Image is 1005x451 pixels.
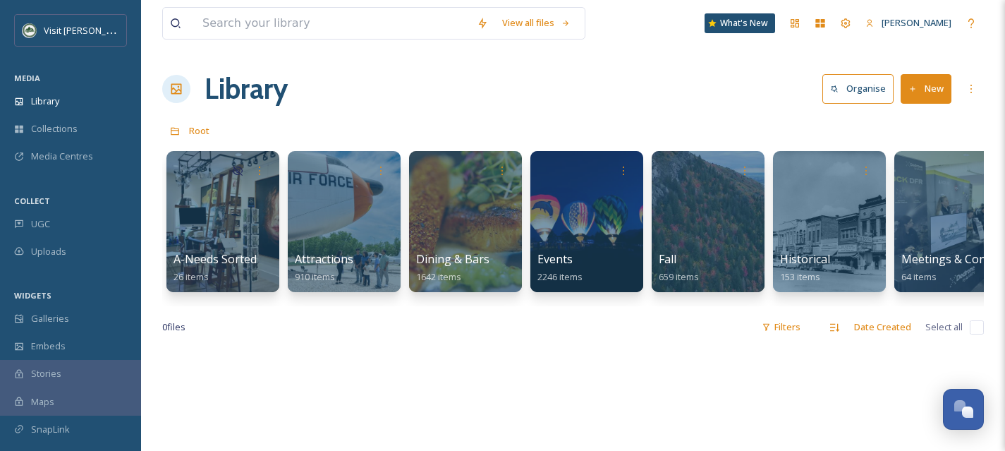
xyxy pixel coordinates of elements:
span: Attractions [295,251,353,267]
span: Fall [659,251,676,267]
span: 910 items [295,270,335,283]
input: Search your library [195,8,470,39]
span: A-Needs Sorted [173,251,257,267]
span: WIDGETS [14,290,51,301]
span: Media Centres [31,150,93,163]
a: Historical153 items [780,253,830,283]
span: Stories [31,367,61,380]
a: Root [189,122,209,139]
span: MEDIA [14,73,40,83]
span: Root [189,124,209,137]
span: Select all [925,320,963,334]
span: 0 file s [162,320,185,334]
button: New [901,74,951,103]
a: View all files [495,9,578,37]
span: Galleries [31,312,69,325]
span: Dining & Bars [416,251,489,267]
a: Events2246 items [537,253,583,283]
span: 1642 items [416,270,461,283]
span: 26 items [173,270,209,283]
a: A-Needs Sorted26 items [173,253,257,283]
span: Uploads [31,245,66,258]
span: Events [537,251,573,267]
a: What's New [705,13,775,33]
span: 659 items [659,270,699,283]
span: Embeds [31,339,66,353]
a: Dining & Bars1642 items [416,253,489,283]
span: [PERSON_NAME] [882,16,951,29]
a: [PERSON_NAME] [858,9,958,37]
a: Attractions910 items [295,253,353,283]
button: Open Chat [943,389,984,430]
a: Fall659 items [659,253,699,283]
div: Date Created [847,313,918,341]
span: 64 items [901,270,937,283]
img: Unknown.png [23,23,37,37]
span: Historical [780,251,830,267]
span: Collections [31,122,78,136]
div: Filters [755,313,808,341]
span: Library [31,95,59,108]
span: SnapLink [31,423,70,436]
span: Maps [31,395,54,409]
span: UGC [31,217,50,231]
span: 153 items [780,270,820,283]
button: Organise [822,74,894,103]
span: COLLECT [14,196,50,206]
span: Visit [PERSON_NAME] [44,23,133,37]
span: 2246 items [537,270,583,283]
a: Library [205,68,288,110]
